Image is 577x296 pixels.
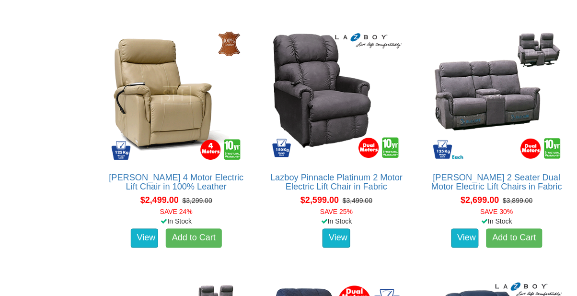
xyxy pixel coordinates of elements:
[422,217,572,226] div: In Stock
[270,173,403,192] a: Lazboy Pinnacle Platinum 2 Motor Electric Lift Chair in Fabric
[131,229,159,248] a: View
[160,208,193,216] font: SAVE 24%
[451,229,479,248] a: View
[300,196,339,205] span: $2,599.00
[486,229,542,248] a: Add to Cart
[166,229,222,248] a: Add to Cart
[323,229,350,248] a: View
[109,173,243,192] a: [PERSON_NAME] 4 Motor Electric Lift Chair in 100% Leather
[109,28,244,163] img: Dalton 4 Motor Electric Lift Chair in 100% Leather
[102,217,251,226] div: In Stock
[503,197,533,205] del: $3,899.00
[343,197,372,205] del: $3,499.00
[481,208,513,216] font: SAVE 30%
[461,196,499,205] span: $2,699.00
[183,197,212,205] del: $3,299.00
[431,173,562,192] a: [PERSON_NAME] 2 Seater Dual Motor Electric Lift Chairs in Fabric
[269,28,404,163] img: Lazboy Pinnacle Platinum 2 Motor Electric Lift Chair in Fabric
[429,28,565,163] img: Dalton 2 Seater Dual Motor Electric Lift Chairs in Fabric
[140,196,179,205] span: $2,499.00
[320,208,353,216] font: SAVE 25%
[262,217,411,226] div: In Stock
